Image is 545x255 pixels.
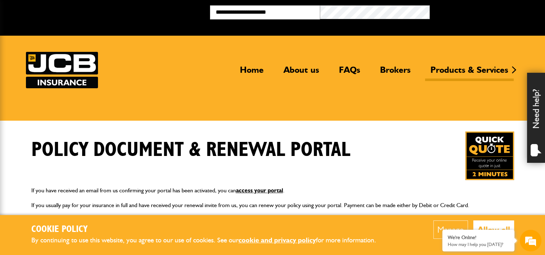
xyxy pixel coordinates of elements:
[527,73,545,163] div: Need help?
[31,224,388,235] h2: Cookie Policy
[31,201,514,210] p: If you usually pay for your insurance in full and have received your renewal invite from us, you ...
[334,64,366,81] a: FAQs
[473,220,514,239] button: Allow all
[433,220,468,239] button: Manage
[448,234,509,241] div: We're Online!
[465,131,514,180] a: Get your insurance quote in just 2-minutes
[278,64,325,81] a: About us
[238,236,316,244] a: cookie and privacy policy
[236,187,283,194] a: access your portal
[26,52,98,88] img: JCB Insurance Services logo
[31,186,514,195] p: If you have received an email from us confirming your portal has been activated, you can .
[430,5,540,17] button: Broker Login
[465,131,514,180] img: Quick Quote
[26,52,98,88] a: JCB Insurance Services
[425,64,514,81] a: Products & Services
[31,235,388,246] p: By continuing to use this website, you agree to our use of cookies. See our for more information.
[375,64,416,81] a: Brokers
[448,242,509,247] p: How may I help you today?
[31,138,350,162] h1: Policy Document & Renewal Portal
[234,64,269,81] a: Home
